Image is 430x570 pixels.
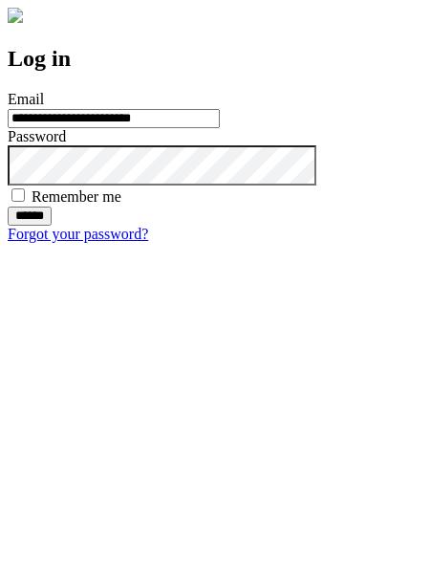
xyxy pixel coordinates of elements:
[8,8,23,23] img: logo-4e3dc11c47720685a147b03b5a06dd966a58ff35d612b21f08c02c0306f2b779.png
[8,91,44,107] label: Email
[32,188,121,205] label: Remember me
[8,46,422,72] h2: Log in
[8,226,148,242] a: Forgot your password?
[8,128,66,144] label: Password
